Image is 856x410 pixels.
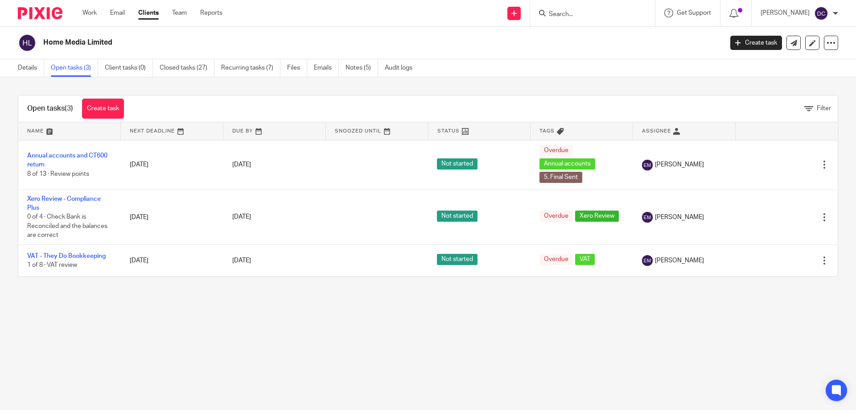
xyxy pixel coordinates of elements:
[138,8,159,17] a: Clients
[287,59,307,77] a: Files
[730,36,782,50] a: Create task
[232,257,251,264] span: [DATE]
[314,59,339,77] a: Emails
[232,162,251,168] span: [DATE]
[27,262,77,268] span: 1 of 8 · VAT review
[642,212,653,223] img: svg%3E
[27,104,73,113] h1: Open tasks
[27,253,106,259] a: VAT - They Do Bookkeeping
[221,59,280,77] a: Recurring tasks (7)
[642,160,653,170] img: svg%3E
[43,38,582,47] h2: Home Media Limited
[437,128,460,133] span: Status
[642,255,653,266] img: svg%3E
[761,8,810,17] p: [PERSON_NAME]
[51,59,98,77] a: Open tasks (3)
[121,244,223,276] td: [DATE]
[655,213,704,222] span: [PERSON_NAME]
[27,171,89,177] span: 8 of 13 · Review points
[18,33,37,52] img: svg%3E
[575,211,619,222] span: Xero Review
[27,153,107,168] a: Annual accounts and CT600 return
[539,211,573,222] span: Overdue
[817,105,831,112] span: Filter
[18,59,44,77] a: Details
[160,59,214,77] a: Closed tasks (27)
[346,59,378,77] a: Notes (5)
[27,196,101,211] a: Xero Review - Compliance Plus
[172,8,187,17] a: Team
[539,172,582,183] span: 5. Final Sent
[82,99,124,119] a: Create task
[385,59,419,77] a: Audit logs
[82,8,97,17] a: Work
[539,145,573,156] span: Overdue
[539,128,555,133] span: Tags
[200,8,222,17] a: Reports
[437,211,477,222] span: Not started
[539,158,595,170] span: Annual accounts
[27,214,107,238] span: 0 of 4 · Check Bank is Reconciled and the balances are correct
[677,10,711,16] span: Get Support
[437,254,477,265] span: Not started
[575,254,595,265] span: VAT
[110,8,125,17] a: Email
[814,6,828,21] img: svg%3E
[335,128,382,133] span: Snoozed Until
[655,160,704,169] span: [PERSON_NAME]
[548,11,628,19] input: Search
[18,7,62,19] img: Pixie
[232,214,251,220] span: [DATE]
[437,158,477,170] span: Not started
[655,256,704,265] span: [PERSON_NAME]
[539,254,573,265] span: Overdue
[121,190,223,244] td: [DATE]
[105,59,153,77] a: Client tasks (0)
[65,105,73,112] span: (3)
[121,140,223,190] td: [DATE]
